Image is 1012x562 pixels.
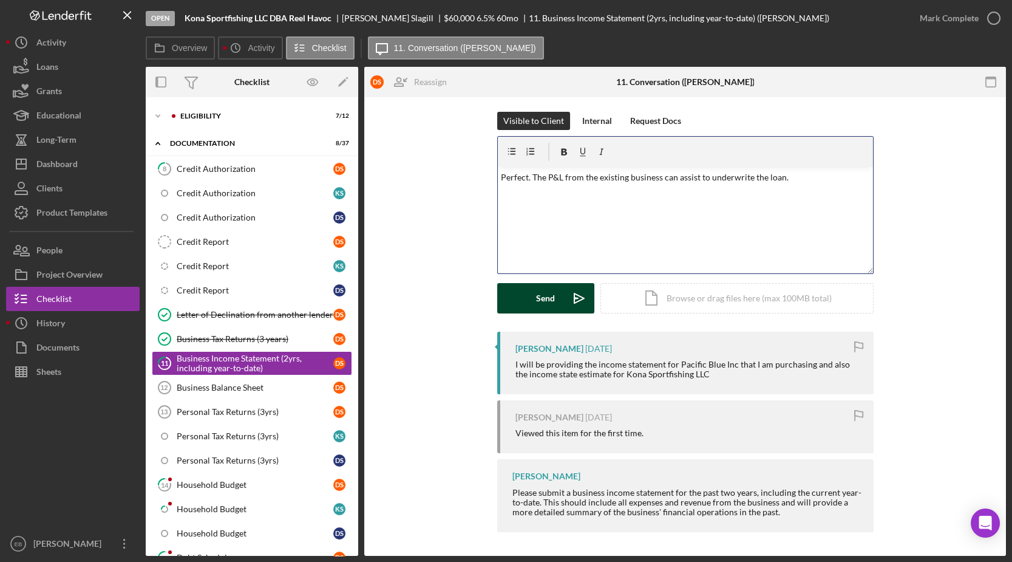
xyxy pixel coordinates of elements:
button: Visible to Client [497,112,570,130]
a: Credit ReportDS [152,278,352,303]
div: Clients [36,176,63,204]
div: Personal Tax Returns (3yrs) [177,407,333,417]
div: D S [333,284,345,296]
div: [PERSON_NAME] [512,471,580,481]
tspan: 8 [163,165,166,173]
div: D S [333,382,345,394]
div: Credit Authorization [177,188,333,198]
label: Checklist [312,43,347,53]
div: Personal Tax Returns (3yrs) [177,431,333,441]
div: Credit Authorization [177,213,333,222]
div: Open Intercom Messenger [971,509,1000,538]
div: Grants [36,79,62,106]
div: Personal Tax Returns (3yrs) [177,456,333,465]
div: [PERSON_NAME] [515,344,583,354]
button: Overview [146,36,215,60]
div: Request Docs [630,112,681,130]
text: EB [15,541,22,547]
div: Open [146,11,175,26]
button: Loans [6,55,140,79]
tspan: 11 [161,359,168,367]
div: I will be providing the income statement for Pacific Blue Inc that I am purchasing and also the i... [515,360,861,379]
div: Long-Term [36,128,76,155]
div: 6.5 % [477,13,495,23]
button: Checklist [286,36,355,60]
div: K S [333,260,345,272]
a: Credit ReportKS [152,254,352,278]
div: Dashboard [36,152,78,179]
button: Internal [576,112,618,130]
div: Loans [36,55,58,82]
div: Business Balance Sheet [177,383,333,392]
div: 8 / 37 [327,140,349,147]
button: Product Templates [6,200,140,225]
div: Checklist [234,77,270,87]
div: Viewed this item for the first time. [515,428,644,438]
div: 11. Business Income Statement (2yrs, including year-to-date) ([PERSON_NAME]) [529,13,829,23]
div: Project Overview [36,262,103,290]
a: 14Household BudgetDS [152,473,352,497]
button: Grants [6,79,140,103]
div: Mark Complete [920,6,979,30]
a: Credit AuthorizationKS [152,181,352,205]
a: 13Personal Tax Returns (3yrs)DS [152,400,352,424]
label: 11. Conversation ([PERSON_NAME]) [394,43,536,53]
div: 11. Conversation ([PERSON_NAME]) [616,77,754,87]
a: Long-Term [6,128,140,152]
div: Documents [36,335,80,363]
div: D S [333,211,345,224]
button: EB[PERSON_NAME] [6,532,140,556]
a: Credit AuthorizationDS [152,205,352,230]
div: Household Budget [177,480,333,490]
button: 11. Conversation ([PERSON_NAME]) [368,36,544,60]
button: Activity [6,30,140,55]
tspan: 15 [161,553,168,561]
button: Checklist [6,287,140,311]
div: 60 mo [497,13,518,23]
button: Documents [6,335,140,360]
div: K S [333,430,345,442]
tspan: 14 [161,481,169,488]
a: Personal Tax Returns (3yrs)KS [152,424,352,448]
div: D S [333,357,345,369]
div: Activity [36,30,66,58]
div: D S [370,75,384,89]
a: Dashboard [6,152,140,176]
div: D S [333,479,345,491]
div: D S [333,236,345,248]
div: Please submit a business income statement for the past two years, including the current year-to-d... [512,488,861,517]
div: Business Income Statement (2yrs, including year-to-date) [177,354,333,373]
div: Visible to Client [503,112,564,130]
div: History [36,311,65,338]
div: Send [536,283,555,314]
div: [PERSON_NAME] [30,532,109,559]
div: Credit Report [177,237,333,247]
div: Sheets [36,360,61,387]
button: History [6,311,140,335]
button: Request Docs [624,112,687,130]
div: D S [333,309,345,321]
div: Internal [582,112,612,130]
button: Clients [6,176,140,200]
time: 2025-10-04 00:05 [585,344,612,354]
a: Personal Tax Returns (3yrs)DS [152,448,352,473]
a: 8Credit AuthorizationDS [152,157,352,181]
button: Activity [218,36,282,60]
a: Project Overview [6,262,140,287]
button: Send [497,283,594,314]
div: Household Budget [177,529,333,538]
a: Household BudgetKS [152,497,352,521]
a: Credit ReportDS [152,230,352,254]
button: Sheets [6,360,140,384]
a: Letter of Declination from another lenderDS [152,303,352,327]
div: Household Budget [177,504,333,514]
button: People [6,238,140,262]
div: 7 / 12 [327,112,349,120]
